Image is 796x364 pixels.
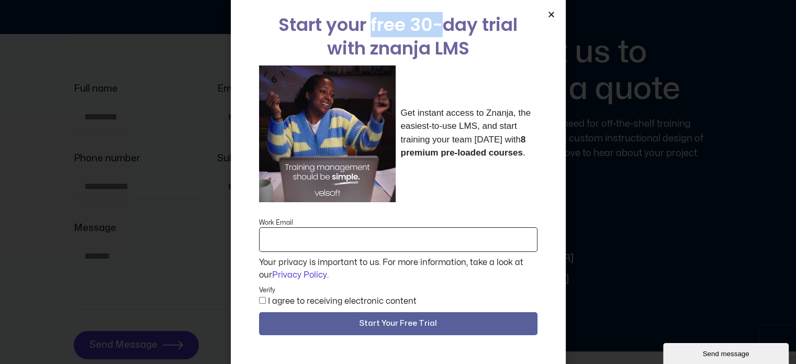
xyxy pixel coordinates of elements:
label: Work Email [259,218,293,227]
span: Start Your Free Trial [359,317,437,330]
button: Start Your Free Trial [259,312,537,335]
iframe: chat widget [663,341,791,364]
a: Privacy Policy [272,271,327,279]
div: Your privacy is important to us. For more information, take a look at our . [257,256,539,281]
label: I agree to receiving electronic content [268,297,417,305]
label: Verify [259,285,275,295]
p: Get instant access to Znanja, the easiest-to-use LMS, and start training your team [DATE] with . [401,106,537,160]
h2: Start your free 30-day trial with znanja LMS [259,13,537,60]
a: Close [547,10,555,18]
img: a woman sitting at her laptop dancing [259,65,396,202]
